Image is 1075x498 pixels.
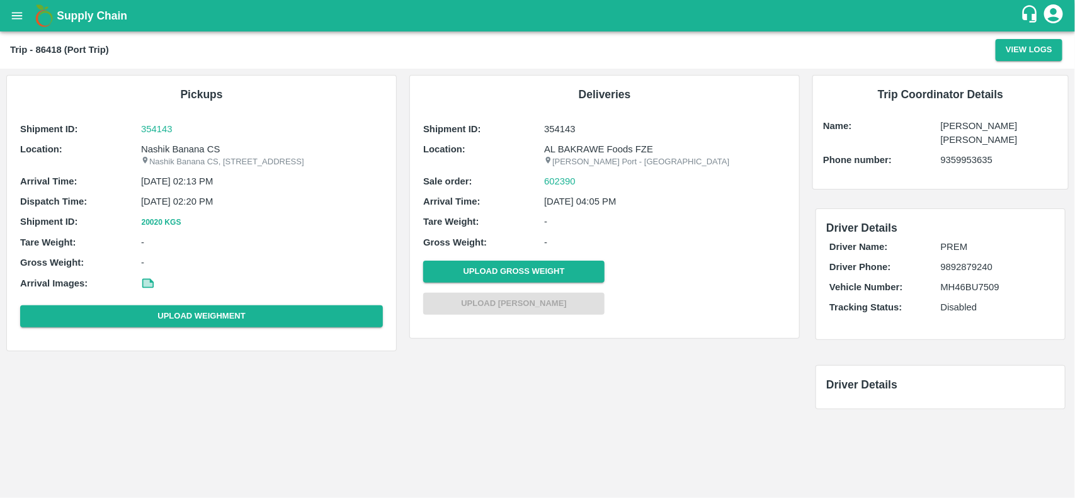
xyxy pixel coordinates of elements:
[823,86,1058,103] h6: Trip Coordinator Details
[423,176,472,186] b: Sale order:
[17,86,386,103] h6: Pickups
[141,174,383,188] p: [DATE] 02:13 PM
[423,124,481,134] b: Shipment ID:
[996,39,1062,61] button: View Logs
[823,121,851,131] b: Name:
[420,86,789,103] h6: Deliveries
[941,240,1052,254] p: PREM
[10,45,109,55] b: Trip - 86418 (Port Trip)
[1042,3,1065,29] div: account of current user
[941,153,1058,167] p: 9359953635
[20,176,77,186] b: Arrival Time:
[141,142,383,156] p: Nashik Banana CS
[823,155,892,165] b: Phone number:
[20,305,383,327] button: Upload Weighment
[1020,4,1042,27] div: customer-support
[941,280,1052,294] p: MH46BU7509
[3,1,31,30] button: open drawer
[544,235,786,249] p: -
[829,282,902,292] b: Vehicle Number:
[544,215,786,229] p: -
[20,144,62,154] b: Location:
[57,7,1020,25] a: Supply Chain
[826,378,897,391] span: Driver Details
[141,156,383,168] p: Nashik Banana CS, [STREET_ADDRESS]
[20,124,78,134] b: Shipment ID:
[829,302,902,312] b: Tracking Status:
[423,217,479,227] b: Tare Weight:
[423,144,465,154] b: Location:
[941,119,1058,147] p: [PERSON_NAME] [PERSON_NAME]
[20,237,76,247] b: Tare Weight:
[829,262,890,272] b: Driver Phone:
[57,9,127,22] b: Supply Chain
[20,257,84,268] b: Gross Weight:
[941,260,1052,274] p: 9892879240
[829,242,887,252] b: Driver Name:
[941,300,1052,314] p: Disabled
[423,196,480,207] b: Arrival Time:
[141,216,181,229] button: 20020 Kgs
[141,122,383,136] a: 354143
[20,217,78,227] b: Shipment ID:
[544,142,786,156] p: AL BAKRAWE Foods FZE
[141,235,383,249] p: -
[141,195,383,208] p: [DATE] 02:20 PM
[826,222,897,234] span: Driver Details
[20,278,88,288] b: Arrival Images:
[544,174,576,188] a: 602390
[423,237,487,247] b: Gross Weight:
[423,261,605,283] button: Upload Gross Weight
[544,122,786,136] p: 354143
[20,196,87,207] b: Dispatch Time:
[544,156,786,168] p: [PERSON_NAME] Port - [GEOGRAPHIC_DATA]
[31,3,57,28] img: logo
[544,195,786,208] p: [DATE] 04:05 PM
[141,256,383,269] p: -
